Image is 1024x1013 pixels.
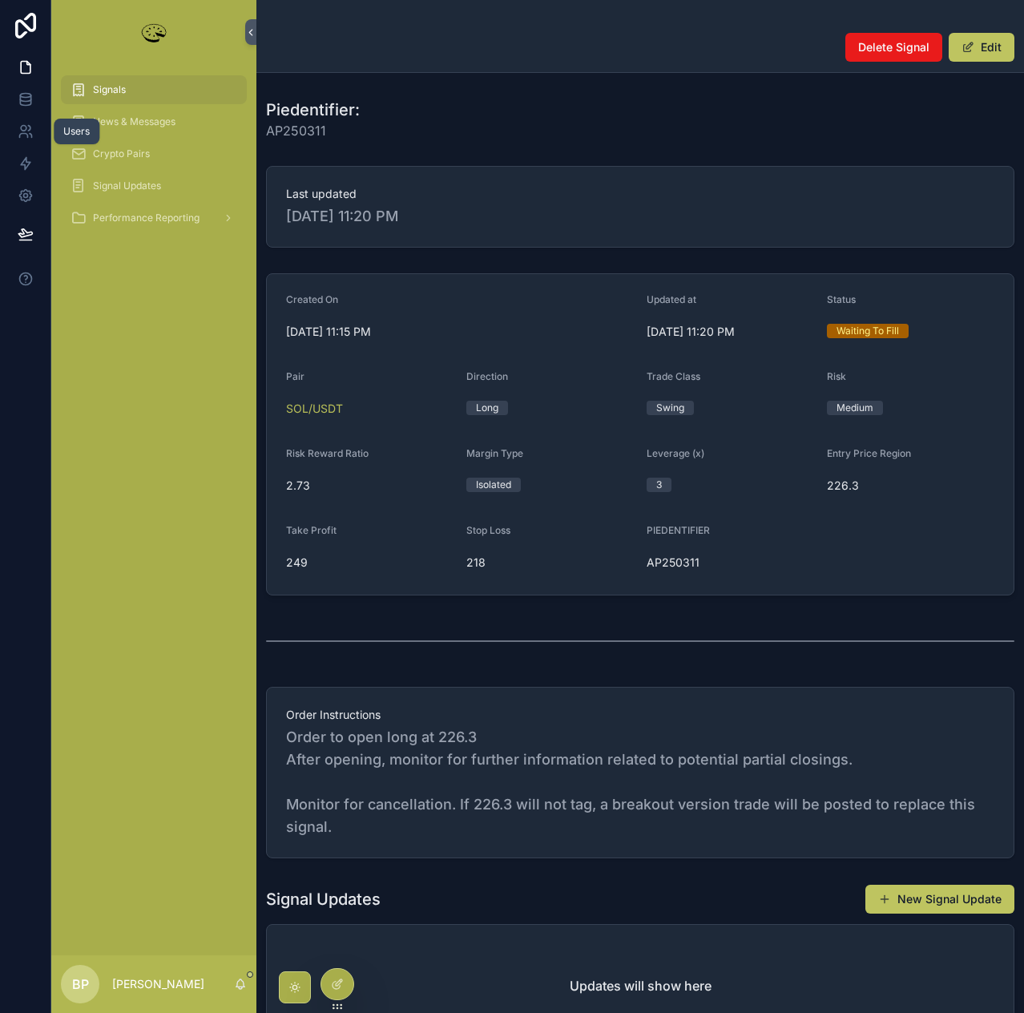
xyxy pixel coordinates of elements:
[858,39,929,55] span: Delete Signal
[93,147,150,160] span: Crypto Pairs
[466,370,508,382] span: Direction
[466,555,634,571] span: 218
[827,293,856,305] span: Status
[286,726,994,838] span: Order to open long at 226.3 After opening, monitor for further information related to potential p...
[286,524,337,536] span: Take Profit
[72,975,89,994] span: BP
[286,205,994,228] span: [DATE] 11:20 PM
[138,19,170,45] img: App logo
[286,555,454,571] span: 249
[647,370,700,382] span: Trade Class
[61,75,247,104] a: Signals
[286,293,338,305] span: Created On
[61,107,247,136] a: News & Messages
[837,324,899,338] div: Waiting To Fill
[466,524,510,536] span: Stop Loss
[286,447,369,459] span: Risk Reward Ratio
[112,976,204,992] p: [PERSON_NAME]
[837,401,873,415] div: Medium
[61,204,247,232] a: Performance Reporting
[51,64,256,253] div: scrollable content
[93,83,126,96] span: Signals
[949,33,1014,62] button: Edit
[286,707,994,723] span: Order Instructions
[865,885,1014,914] button: New Signal Update
[647,555,814,571] span: AP250311
[656,401,684,415] div: Swing
[476,401,498,415] div: Long
[63,125,90,138] div: Users
[286,324,634,340] span: [DATE] 11:15 PM
[827,447,911,459] span: Entry Price Region
[61,172,247,200] a: Signal Updates
[61,139,247,168] a: Crypto Pairs
[266,888,381,910] h1: Signal Updates
[286,478,454,494] span: 2.73
[656,478,662,492] div: 3
[476,478,511,492] div: Isolated
[827,478,994,494] span: 226.3
[286,401,343,417] a: SOL/USDT
[466,447,523,459] span: Margin Type
[286,186,994,202] span: Last updated
[266,121,360,140] span: AP250311
[93,115,175,128] span: News & Messages
[647,447,704,459] span: Leverage (x)
[647,324,814,340] span: [DATE] 11:20 PM
[647,524,710,536] span: PIEDENTIFIER
[845,33,942,62] button: Delete Signal
[570,976,712,995] h2: Updates will show here
[827,370,846,382] span: Risk
[266,99,360,121] h1: Piedentifier:
[93,180,161,192] span: Signal Updates
[647,293,696,305] span: Updated at
[286,370,304,382] span: Pair
[93,212,200,224] span: Performance Reporting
